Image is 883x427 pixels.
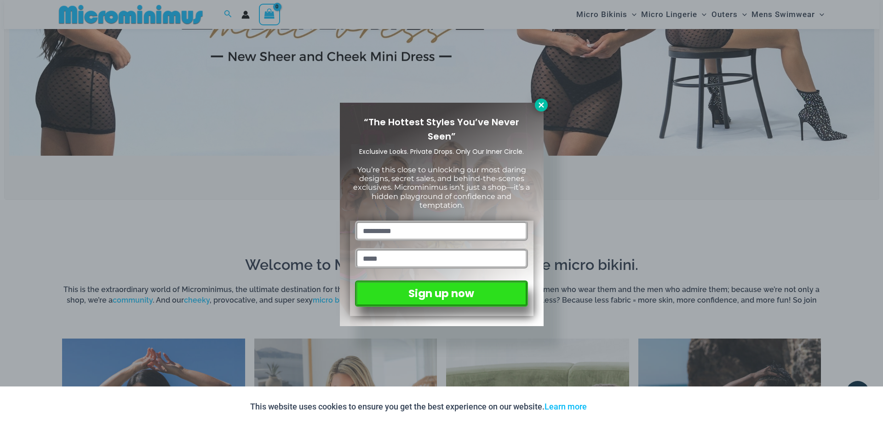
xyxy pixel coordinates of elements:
span: “The Hottest Styles You’ve Never Seen” [364,116,519,143]
span: Exclusive Looks. Private Drops. Only Our Inner Circle. [359,147,524,156]
button: Accept [594,396,633,418]
p: This website uses cookies to ensure you get the best experience on our website. [250,400,587,414]
button: Sign up now [355,281,528,307]
button: Close [535,99,548,111]
span: You’re this close to unlocking our most daring designs, secret sales, and behind-the-scenes exclu... [353,165,530,210]
a: Learn more [545,402,587,411]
